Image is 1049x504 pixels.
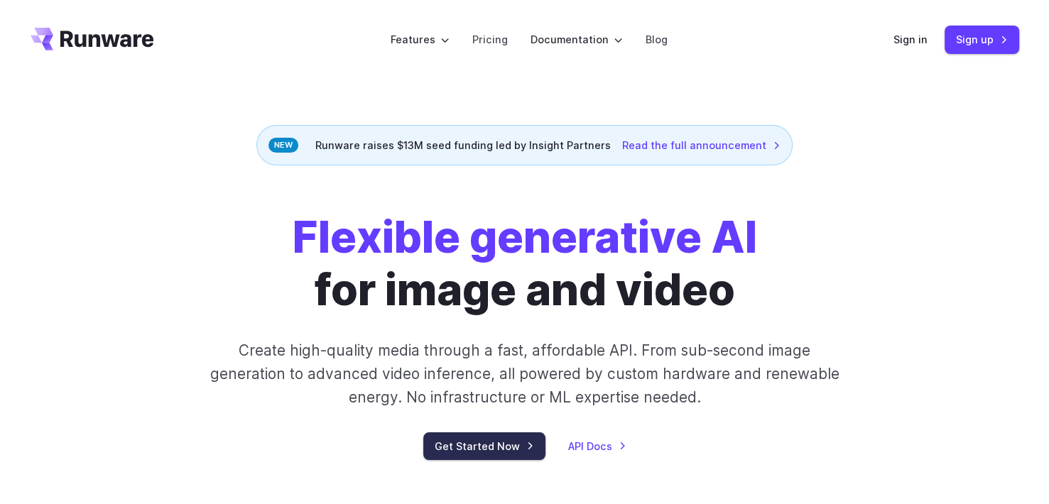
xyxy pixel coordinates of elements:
a: Sign up [945,26,1019,53]
strong: Flexible generative AI [293,210,757,263]
a: Pricing [472,31,508,48]
p: Create high-quality media through a fast, affordable API. From sub-second image generation to adv... [208,339,841,410]
div: Runware raises $13M seed funding led by Insight Partners [256,125,793,165]
a: Sign in [893,31,928,48]
a: Go to / [31,28,154,50]
a: Blog [646,31,668,48]
h1: for image and video [293,211,757,316]
a: Read the full announcement [622,137,781,153]
a: Get Started Now [423,432,545,460]
a: API Docs [568,438,626,454]
label: Features [391,31,450,48]
label: Documentation [531,31,623,48]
